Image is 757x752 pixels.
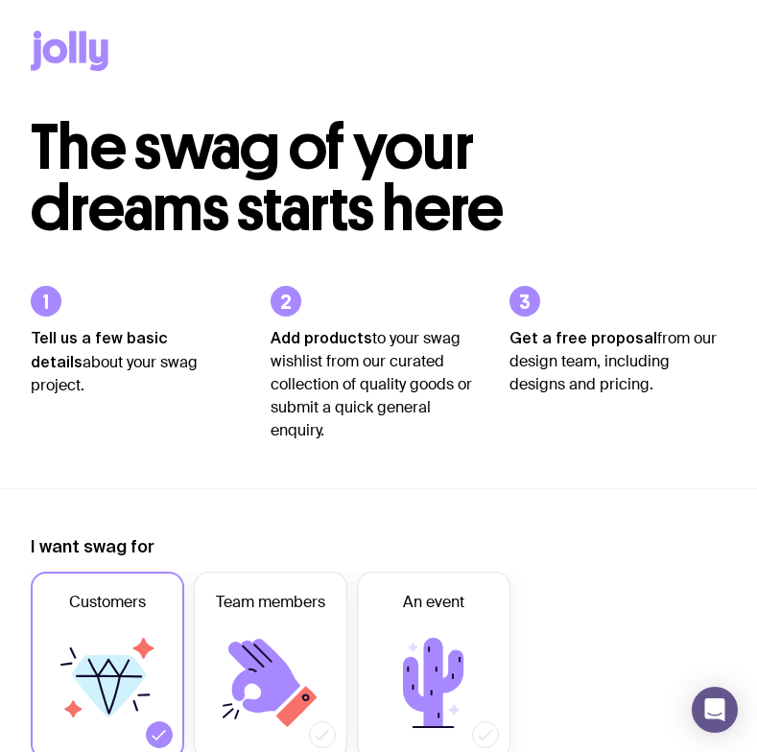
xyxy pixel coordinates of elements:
span: Team members [216,591,325,614]
strong: Add products [271,329,372,346]
span: The swag of your dreams starts here [31,109,504,247]
p: to your swag wishlist from our curated collection of quality goods or submit a quick general enqu... [271,326,487,442]
span: Customers [69,591,146,614]
p: from our design team, including designs and pricing. [509,326,726,396]
label: I want swag for [31,535,154,558]
span: An event [403,591,464,614]
strong: Get a free proposal [509,329,657,346]
strong: Tell us a few basic details [31,329,168,370]
div: Open Intercom Messenger [692,687,738,733]
p: about your swag project. [31,326,248,397]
